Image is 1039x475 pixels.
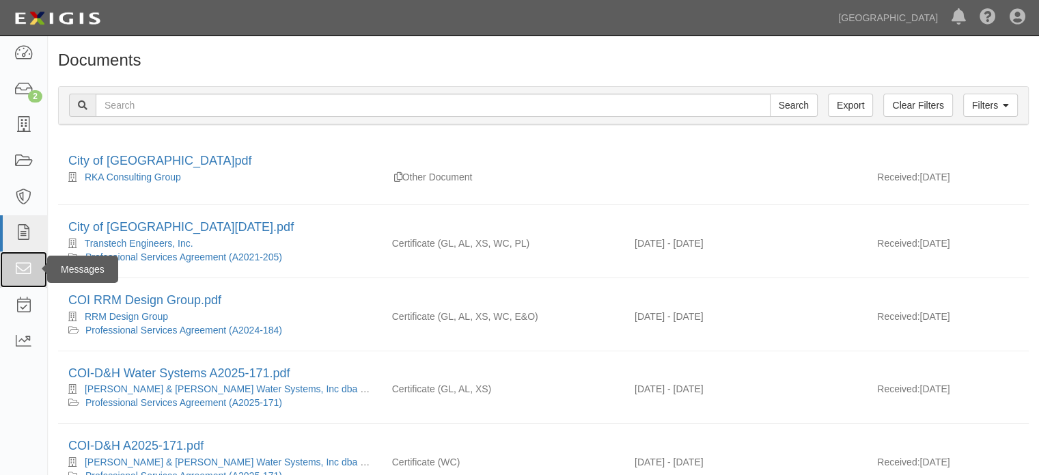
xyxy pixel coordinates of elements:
div: General Liability Auto Liability Excess/Umbrella Liability [382,382,624,396]
a: COI-D&H A2025-171.pdf [68,439,204,452]
a: Export [828,94,873,117]
a: [PERSON_NAME] & [PERSON_NAME] Water Systems, Inc dba D&H Water Systems, Inc [85,457,466,467]
a: City of [GEOGRAPHIC_DATA][DATE].pdf [68,220,294,234]
div: General Liability Auto Liability Excess/Umbrella Liability Workers Compensation/Employers Liabili... [382,310,624,323]
div: City of Chino Hills_8-1-2025.pdf [68,219,1019,236]
div: COI RRM Design Group.pdf [68,292,1019,310]
p: Received: [877,170,919,184]
div: General Liability Auto Liability Excess/Umbrella Liability Workers Compensation/Employers Liabili... [382,236,624,250]
div: [DATE] [867,170,1029,191]
div: Doane & Hartwig Water Systems, Inc dba D&H Water Systems, Inc [68,455,372,469]
div: Effective 07/01/2025 - Expiration 07/01/2026 [624,455,867,469]
div: Effective 12/31/2024 - Expiration 12/31/2025 [624,236,867,250]
a: Professional Services Agreement (A2025-171) [85,397,282,408]
div: RRM Design Group [68,310,372,323]
div: Transtech Engineers, Inc. [68,236,372,250]
div: Doane & Hartwig Water Systems, Inc dba D&H Water Systems, Inc [68,382,372,396]
div: COI-D&H A2025-171.pdf [68,437,1019,455]
p: Received: [877,382,919,396]
div: Professional Services Agreement (A2024-184) [68,323,372,337]
div: Messages [47,256,118,283]
a: Filters [963,94,1018,117]
div: Other Document [382,170,624,184]
input: Search [96,94,771,117]
div: Effective - Expiration [624,170,867,171]
p: Received: [877,455,919,469]
div: [DATE] [867,236,1029,257]
a: RKA Consulting Group [85,172,181,182]
div: Duplicate [394,170,402,184]
a: COI-D&H Water Systems A2025-171.pdf [68,366,290,380]
p: Received: [877,236,919,250]
p: Received: [877,310,919,323]
a: [GEOGRAPHIC_DATA] [831,4,945,31]
div: COI-D&H Water Systems A2025-171.pdf [68,365,1019,383]
div: Workers Compensation/Employers Liability [382,455,624,469]
div: Effective 05/01/2025 - Expiration 05/01/2026 [624,382,867,396]
a: RRM Design Group [85,311,168,322]
input: Search [770,94,818,117]
i: Help Center - Complianz [980,10,996,26]
a: Transtech Engineers, Inc. [85,238,193,249]
div: Professional Services Agreement (A2025-171) [68,396,372,409]
img: logo-5460c22ac91f19d4615b14bd174203de0afe785f0fc80cf4dbbc73dc1793850b.png [10,6,105,31]
a: Professional Services Agreement (A2024-184) [85,325,282,336]
div: Effective 06/30/2025 - Expiration 06/30/2026 [624,310,867,323]
a: City of [GEOGRAPHIC_DATA]pdf [68,154,251,167]
a: Clear Filters [883,94,952,117]
div: 2 [28,90,42,103]
div: City of Chino Hills.pdf [68,152,1019,170]
h1: Documents [58,51,1029,69]
div: [DATE] [867,310,1029,330]
a: Professional Services Agreement (A2021-205) [85,252,282,262]
a: [PERSON_NAME] & [PERSON_NAME] Water Systems, Inc dba D&H Water Systems, Inc [85,383,466,394]
div: Professional Services Agreement (A2021-205) [68,250,372,264]
a: COI RRM Design Group.pdf [68,293,221,307]
div: [DATE] [867,382,1029,403]
div: RKA Consulting Group [68,170,372,184]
